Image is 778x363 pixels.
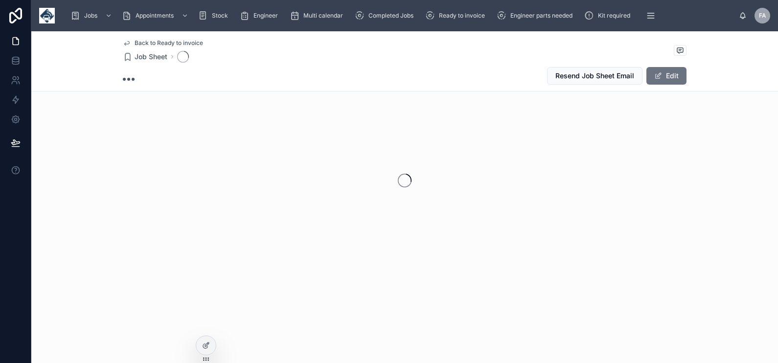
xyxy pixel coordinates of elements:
div: scrollable content [63,5,739,26]
a: Stock [195,7,235,24]
span: Engineer parts needed [510,12,572,20]
a: Engineer parts needed [494,7,579,24]
span: Jobs [84,12,97,20]
span: Kit required [598,12,630,20]
span: FA [759,12,766,20]
span: Job Sheet [135,52,167,62]
span: Appointments [136,12,174,20]
a: Job Sheet [123,52,167,62]
span: Engineer [253,12,278,20]
span: Multi calendar [303,12,343,20]
a: Appointments [119,7,193,24]
a: Back to Ready to invoice [123,39,203,47]
a: Kit required [581,7,637,24]
a: Engineer [237,7,285,24]
a: Jobs [68,7,117,24]
span: Completed Jobs [368,12,413,20]
button: Edit [646,67,686,85]
span: Stock [212,12,228,20]
span: Ready to invoice [439,12,485,20]
button: Resend Job Sheet Email [547,67,642,85]
span: Resend Job Sheet Email [555,71,634,81]
a: Ready to invoice [422,7,492,24]
a: Multi calendar [287,7,350,24]
a: Completed Jobs [352,7,420,24]
img: App logo [39,8,55,23]
span: Back to Ready to invoice [135,39,203,47]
